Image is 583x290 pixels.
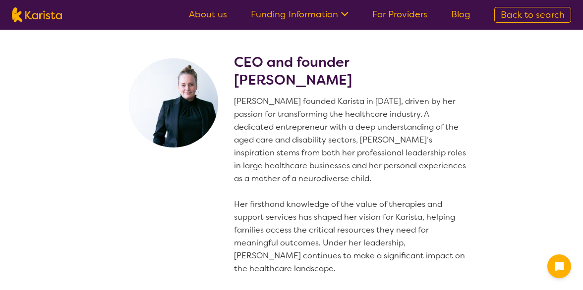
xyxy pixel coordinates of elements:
h2: CEO and founder [PERSON_NAME] [234,53,470,89]
a: Funding Information [251,8,349,20]
a: About us [189,8,227,20]
p: [PERSON_NAME] founded Karista in [DATE], driven by her passion for transforming the healthcare in... [234,95,470,275]
span: Back to search [501,9,565,21]
a: Blog [451,8,470,20]
a: For Providers [372,8,427,20]
img: Karista logo [12,7,62,22]
a: Back to search [494,7,571,23]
